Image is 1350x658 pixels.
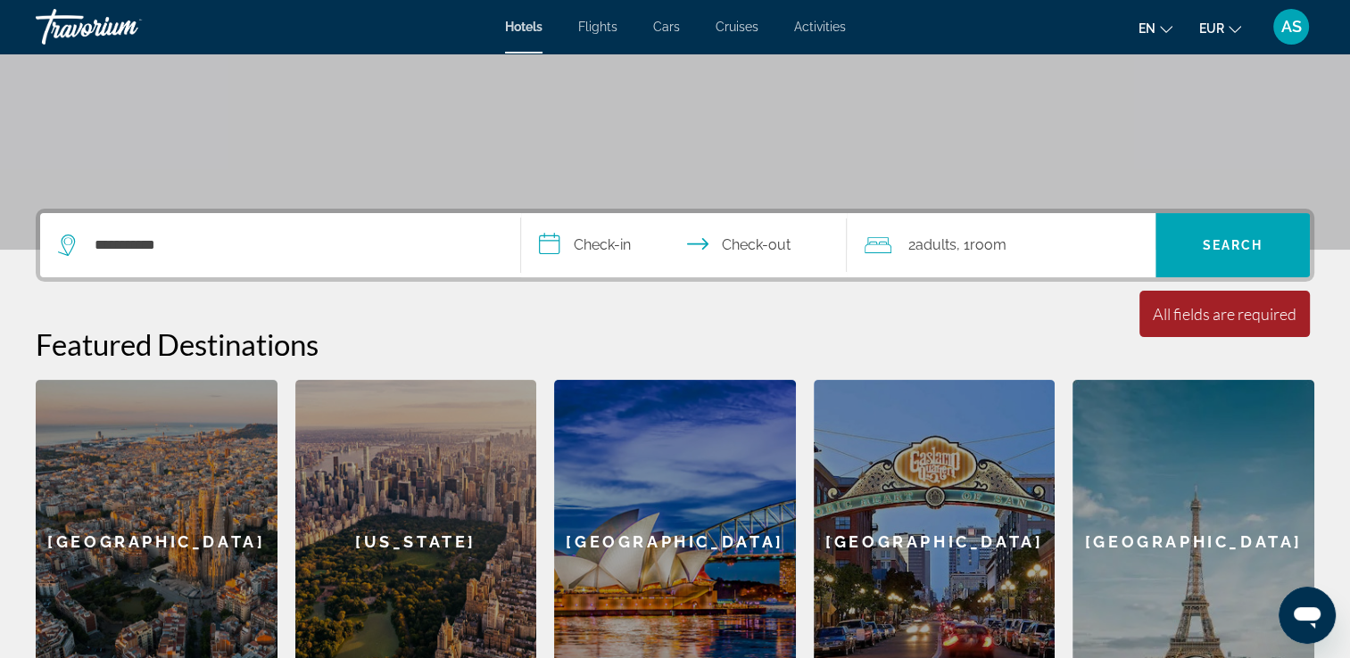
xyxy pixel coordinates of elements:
button: Change language [1139,15,1172,41]
iframe: Bouton de lancement de la fenêtre de messagerie [1279,587,1336,644]
a: Flights [578,20,617,34]
span: en [1139,21,1155,36]
button: Select check in and out date [521,213,848,277]
div: All fields are required [1153,304,1296,324]
a: Hotels [505,20,542,34]
a: Cruises [716,20,758,34]
button: Change currency [1199,15,1241,41]
span: AS [1281,18,1302,36]
div: Search widget [40,213,1310,277]
span: Room [969,236,1006,253]
input: Search hotel destination [93,232,493,259]
span: Adults [915,236,956,253]
span: Search [1203,238,1263,252]
button: Travelers: 2 adults, 0 children [847,213,1155,277]
a: Cars [653,20,680,34]
span: 2 [907,233,956,258]
a: Activities [794,20,846,34]
button: User Menu [1268,8,1314,45]
span: , 1 [956,233,1006,258]
a: Travorium [36,4,214,50]
span: EUR [1199,21,1224,36]
button: Search [1155,213,1310,277]
h2: Featured Destinations [36,326,1314,362]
